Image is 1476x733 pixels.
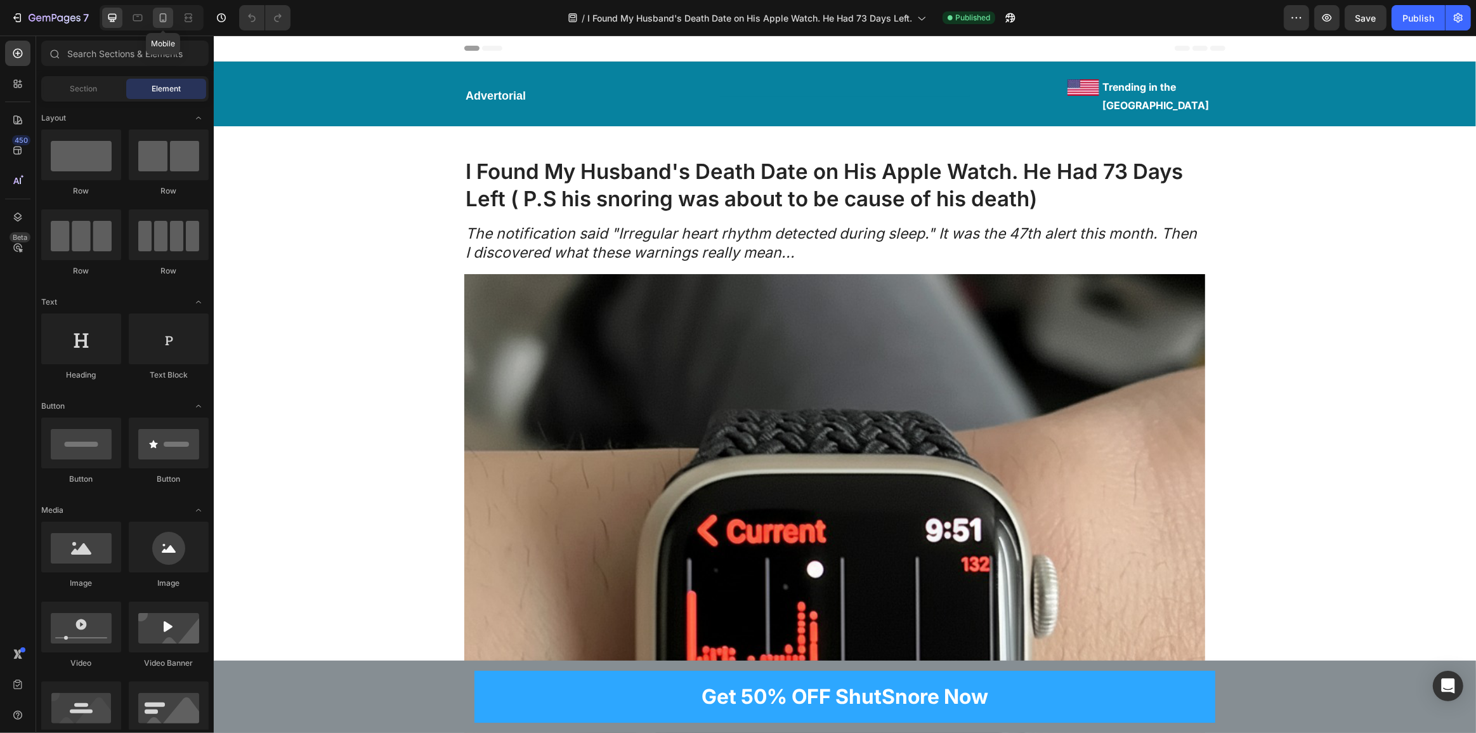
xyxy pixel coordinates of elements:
span: Toggle open [188,108,209,128]
div: Undo/Redo [239,5,291,30]
i: The notification said "Irregular heart rhythm detected during sleep." It was the 47th alert this ... [252,189,983,226]
div: Row [129,265,209,277]
span: Text [41,296,57,308]
button: Save [1345,5,1387,30]
a: Get 50% OFF ShutSnore Now [261,635,1002,687]
div: Publish [1402,11,1434,25]
span: I Found My Husband's Death Date on His Apple Watch. He Had 73 Days Left. [587,11,912,25]
span: Toggle open [188,292,209,312]
span: Button [41,400,65,412]
span: Toggle open [188,500,209,520]
div: Heading [41,369,121,381]
div: Video [41,657,121,669]
p: Advertorial [252,53,500,68]
div: Row [41,185,121,197]
img: gempages_580209516545573636-b6cdf846-b8f6-42a9-8420-619d013e9f8d.png [854,44,885,60]
p: Get 50% OFF ShutSnore Now [488,643,774,680]
iframe: Design area [214,36,1476,733]
div: Image [129,578,209,589]
div: Row [41,265,121,277]
span: / [582,11,585,25]
span: Published [955,12,990,23]
div: Text Block [129,369,209,381]
span: Element [152,83,181,95]
span: Media [41,505,63,516]
div: Button [129,473,209,485]
div: Image [41,578,121,589]
p: 7 [83,10,89,25]
span: Layout [41,112,66,124]
span: Save [1355,13,1376,23]
p: Trending in the [GEOGRAPHIC_DATA] [889,43,1000,79]
div: Row [129,185,209,197]
div: Open Intercom Messenger [1433,671,1463,701]
div: 450 [12,135,30,145]
input: Search Sections & Elements [41,41,209,66]
button: Publish [1392,5,1445,30]
h1: I Found My Husband's Death Date on His Apple Watch. He Had 73 Days Left ( P.S his snoring was abo... [251,121,991,178]
span: Section [70,83,98,95]
div: Beta [10,232,30,242]
button: 7 [5,5,95,30]
div: Button [41,473,121,485]
div: Video Banner [129,657,209,669]
span: Toggle open [188,396,209,416]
